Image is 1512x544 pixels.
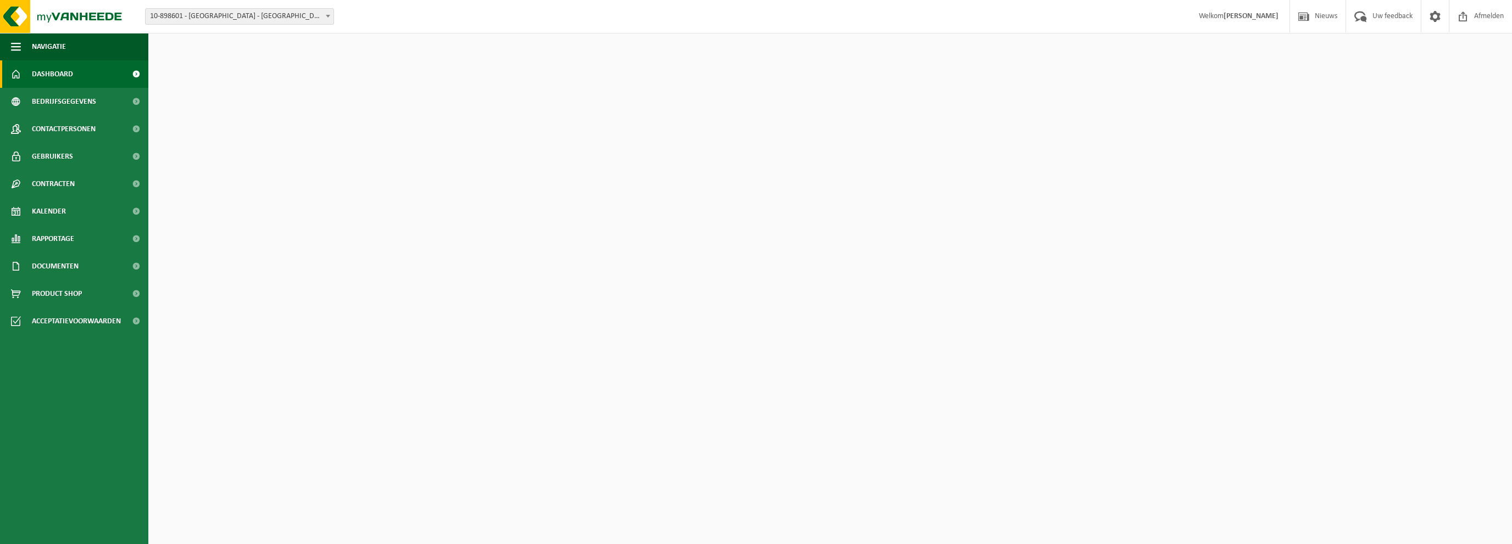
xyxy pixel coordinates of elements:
[32,253,79,280] span: Documenten
[32,143,73,170] span: Gebruikers
[32,60,73,88] span: Dashboard
[32,115,96,143] span: Contactpersonen
[32,33,66,60] span: Navigatie
[32,170,75,198] span: Contracten
[146,9,333,24] span: 10-898601 - BRANDWEERSCHOOL PAULO - MENDONK
[32,88,96,115] span: Bedrijfsgegevens
[32,198,66,225] span: Kalender
[1224,12,1278,20] strong: [PERSON_NAME]
[32,225,74,253] span: Rapportage
[32,307,121,335] span: Acceptatievoorwaarden
[145,8,334,25] span: 10-898601 - BRANDWEERSCHOOL PAULO - MENDONK
[32,280,82,307] span: Product Shop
